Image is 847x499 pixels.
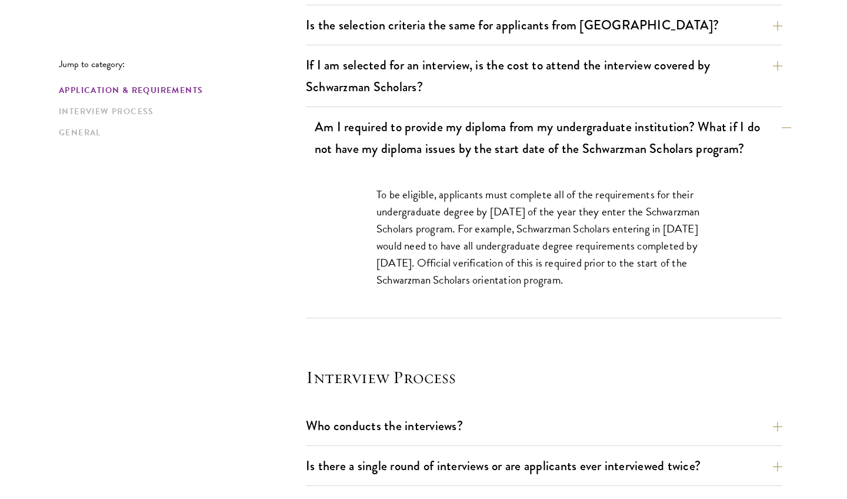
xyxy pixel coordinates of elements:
button: Who conducts the interviews? [306,412,782,439]
button: Is the selection criteria the same for applicants from [GEOGRAPHIC_DATA]? [306,12,782,38]
a: Application & Requirements [59,84,299,97]
p: To be eligible, applicants must complete all of the requirements for their undergraduate degree b... [376,186,712,288]
p: Jump to category: [59,59,306,69]
button: If I am selected for an interview, is the cost to attend the interview covered by Schwarzman Scho... [306,52,782,100]
a: Interview Process [59,105,299,118]
a: General [59,127,299,139]
button: Is there a single round of interviews or are applicants ever interviewed twice? [306,453,782,479]
h4: Interview Process [306,365,782,389]
button: Am I required to provide my diploma from my undergraduate institution? What if I do not have my d... [315,114,791,162]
